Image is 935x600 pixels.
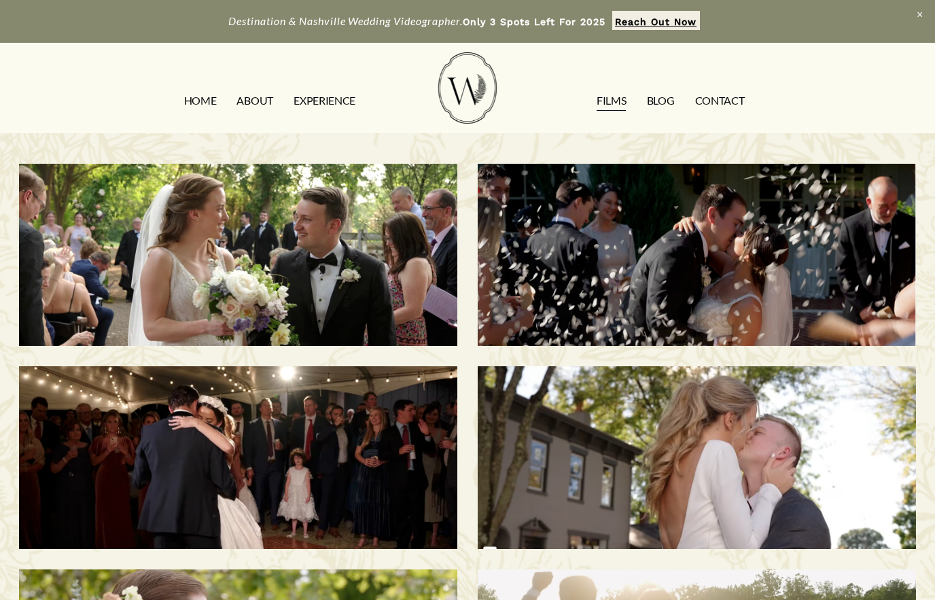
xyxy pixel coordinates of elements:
[19,164,457,347] a: Morgan & Tommy | Nashville, TN
[695,90,745,111] a: CONTACT
[184,90,217,111] a: HOME
[478,164,916,347] a: Savannah & Tommy | Nashville, TN
[19,366,457,549] a: Montgomery & Tanner | West Point, MS
[597,90,626,111] a: FILMS
[438,52,497,124] img: Wild Fern Weddings
[615,16,696,27] strong: Reach Out Now
[612,11,700,30] a: Reach Out Now
[236,90,272,111] a: ABOUT
[478,366,916,549] a: Bailee & Matthew | Milton, KY
[294,90,355,111] a: EXPERIENCE
[647,90,675,111] a: Blog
